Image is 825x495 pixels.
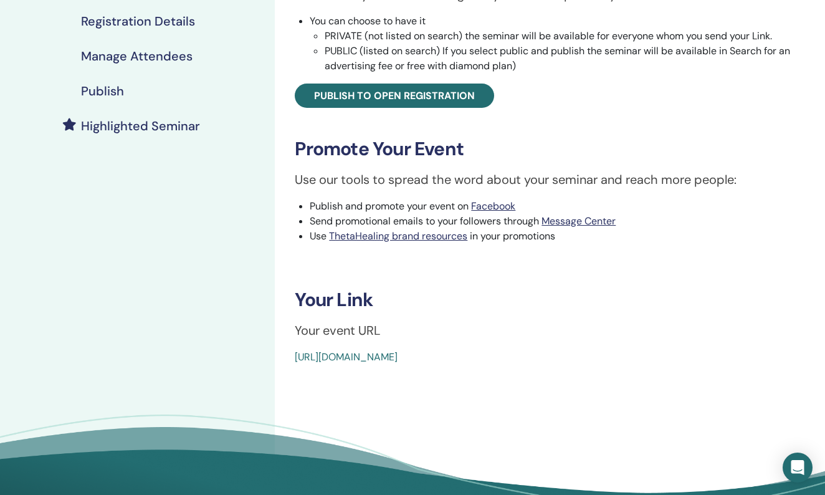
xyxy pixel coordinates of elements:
[310,199,805,214] li: Publish and promote your event on
[295,289,805,311] h3: Your Link
[329,229,467,243] a: ThetaHealing brand resources
[541,214,616,228] a: Message Center
[783,453,813,483] div: Open Intercom Messenger
[81,84,124,99] h4: Publish
[325,44,805,74] li: PUBLIC (listed on search) If you select public and publish the seminar will be available in Searc...
[295,138,805,160] h3: Promote Your Event
[295,84,494,108] a: Publish to open registration
[81,118,200,133] h4: Highlighted Seminar
[310,229,805,244] li: Use in your promotions
[295,170,805,189] p: Use our tools to spread the word about your seminar and reach more people:
[295,321,805,340] p: Your event URL
[81,49,193,64] h4: Manage Attendees
[310,214,805,229] li: Send promotional emails to your followers through
[295,350,398,363] a: [URL][DOMAIN_NAME]
[310,14,805,74] li: You can choose to have it
[325,29,805,44] li: PRIVATE (not listed on search) the seminar will be available for everyone whom you send your Link.
[471,199,515,213] a: Facebook
[314,89,475,102] span: Publish to open registration
[81,14,195,29] h4: Registration Details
